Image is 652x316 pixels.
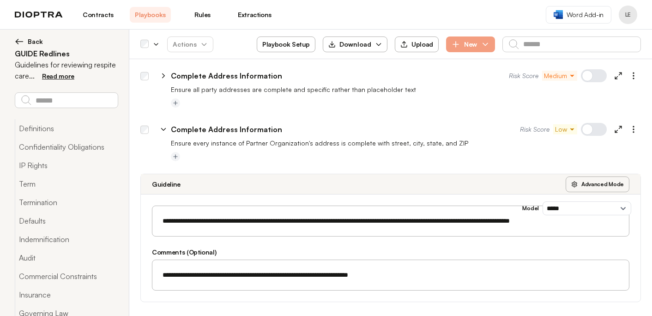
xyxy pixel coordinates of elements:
[152,248,629,257] h3: Comments (Optional)
[171,85,641,94] p: Ensure all party addresses are complete and specific rather than placeholder text
[566,176,629,192] button: Advanced Mode
[171,152,180,161] button: Add tag
[15,267,118,286] button: Commercial Constraints
[171,98,180,108] button: Add tag
[165,36,215,53] span: Actions
[542,71,577,81] button: Medium
[15,212,118,230] button: Defaults
[619,6,637,24] button: Profile menu
[554,10,563,19] img: word
[182,7,223,23] a: Rules
[543,201,631,215] select: Model
[15,37,24,46] img: left arrow
[29,71,35,80] span: ...
[171,124,282,135] p: Complete Address Information
[171,139,641,148] p: Ensure every instance of Partner Organization's address is complete with street, city, state, and...
[520,125,549,134] span: Risk Score
[522,205,539,212] h3: Model
[446,36,495,52] button: New
[395,36,439,52] button: Upload
[15,12,63,18] img: logo
[400,40,433,49] div: Upload
[234,7,275,23] a: Extractions
[555,125,575,134] span: Low
[15,59,118,81] p: Guidelines for reviewing respite care
[152,180,181,189] h3: Guideline
[42,72,74,80] span: Read more
[15,138,118,156] button: Confidentiality Obligations
[15,175,118,193] button: Term
[15,193,118,212] button: Termination
[15,249,118,267] button: Audit
[15,37,118,46] button: Back
[15,119,118,138] button: Definitions
[15,48,118,59] h2: GUIDE Redlines
[15,286,118,304] button: Insurance
[171,70,282,81] p: Complete Address Information
[257,36,315,52] button: Playbook Setup
[509,71,538,80] span: Risk Score
[546,6,611,24] a: Word Add-in
[140,40,149,49] div: Select all
[328,40,371,49] div: Download
[323,36,387,52] button: Download
[544,71,575,80] span: Medium
[167,36,213,52] button: Actions
[553,124,577,134] button: Low
[78,7,119,23] a: Contracts
[567,10,604,19] span: Word Add-in
[15,230,118,249] button: Indemnification
[15,156,118,175] button: IP Rights
[28,37,43,46] span: Back
[130,7,171,23] a: Playbooks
